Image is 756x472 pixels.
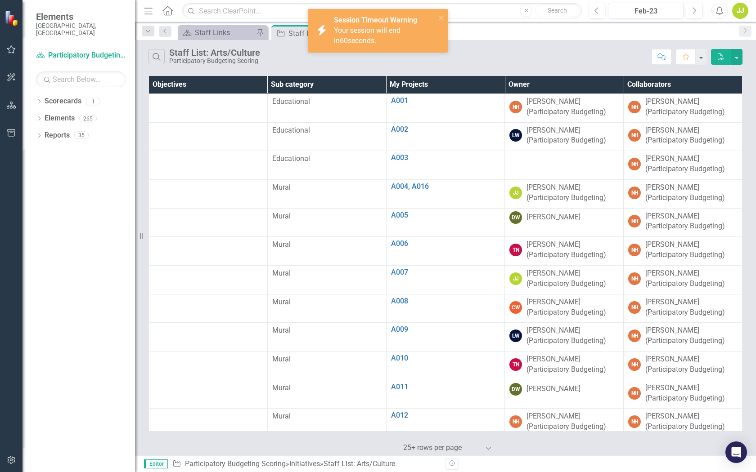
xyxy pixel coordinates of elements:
span: Educational [272,97,310,106]
td: Double-Click to Edit [505,151,624,180]
a: A009 [391,325,500,334]
td: Double-Click to Edit Right Click for Context Menu [386,294,505,323]
div: [PERSON_NAME] (Participatory Budgeting) [526,97,619,117]
div: [PERSON_NAME] (Participatory Budgeting) [526,183,619,203]
span: Mural [272,240,291,249]
td: Double-Click to Edit [505,294,624,323]
a: A004, A016 [391,183,500,191]
td: Double-Click to Edit [624,237,742,266]
a: A007 [391,268,500,276]
div: [PERSON_NAME] [526,212,580,223]
td: Double-Click to Edit [624,294,742,323]
td: Double-Click to Edit [267,409,386,437]
td: Double-Click to Edit [267,294,386,323]
a: Staff Links [180,27,254,38]
div: NH [628,244,641,256]
div: NH [628,415,641,428]
a: A006 [391,240,500,248]
td: Double-Click to Edit Right Click for Context Menu [386,237,505,266]
a: A011 [391,383,500,391]
a: A010 [391,354,500,362]
div: Staff List: Arts/Culture [324,459,395,468]
div: NH [509,415,522,428]
span: Mural [272,412,291,420]
td: Double-Click to Edit Right Click for Context Menu [386,179,505,208]
img: ClearPoint Strategy [4,10,20,26]
td: Double-Click to Edit Right Click for Context Menu [386,323,505,352]
a: A008 [391,297,500,305]
td: Double-Click to Edit [624,208,742,237]
td: Double-Click to Edit Right Click for Context Menu [386,380,505,409]
div: NH [628,301,641,314]
span: Educational [272,154,310,163]
div: [PERSON_NAME] (Participatory Budgeting) [645,411,738,432]
div: NH [628,272,641,285]
div: Feb-23 [611,6,680,17]
td: Double-Click to Edit [505,237,624,266]
td: Double-Click to Edit [505,323,624,352]
a: Participatory Budgeting Scoring [185,459,286,468]
div: 265 [79,115,97,122]
span: Mural [272,269,291,277]
small: [GEOGRAPHIC_DATA], [GEOGRAPHIC_DATA] [36,22,126,37]
div: NH [628,387,641,400]
div: [PERSON_NAME] (Participatory Budgeting) [526,240,619,260]
span: Editor [144,459,168,468]
a: Scorecards [45,96,81,107]
div: NH [628,101,641,113]
div: DW [509,383,522,396]
div: [PERSON_NAME] (Participatory Budgeting) [645,97,738,117]
td: Double-Click to Edit [505,409,624,437]
input: Search ClearPoint... [182,3,582,19]
span: Mural [272,383,291,392]
button: close [438,13,445,23]
div: NH [628,215,641,227]
div: 35 [74,132,89,139]
td: Double-Click to Edit [624,323,742,352]
td: Double-Click to Edit [267,94,386,122]
a: Elements [45,113,75,124]
div: » » [172,459,439,469]
div: [PERSON_NAME] (Participatory Budgeting) [526,325,619,346]
td: Double-Click to Edit [624,265,742,294]
div: [PERSON_NAME] (Participatory Budgeting) [645,383,738,404]
td: Double-Click to Edit Right Click for Context Menu [386,122,505,151]
div: [PERSON_NAME] (Participatory Budgeting) [645,211,738,232]
span: 60 [340,36,348,45]
a: Reports [45,130,70,141]
div: [PERSON_NAME] (Participatory Budgeting) [645,325,738,346]
div: [PERSON_NAME] (Participatory Budgeting) [526,125,619,146]
span: Elements [36,11,126,22]
div: [PERSON_NAME] (Participatory Budgeting) [645,297,738,318]
div: 1 [86,98,100,105]
td: Double-Click to Edit [505,208,624,237]
td: Double-Click to Edit [624,380,742,409]
div: [PERSON_NAME] (Participatory Budgeting) [526,268,619,289]
span: Mural [272,355,291,363]
td: Double-Click to Edit [267,352,386,380]
a: A002 [391,125,500,134]
div: CW [509,301,522,314]
div: JJ [732,3,748,19]
td: Double-Click to Edit [505,380,624,409]
div: JJ [509,187,522,199]
div: Open Intercom Messenger [725,441,747,463]
td: Double-Click to Edit [624,94,742,122]
div: DW [509,211,522,224]
td: Double-Click to Edit [624,179,742,208]
div: [PERSON_NAME] (Participatory Budgeting) [526,354,619,375]
td: Double-Click to Edit [505,94,624,122]
div: [PERSON_NAME] (Participatory Budgeting) [645,240,738,260]
a: A012 [391,411,500,419]
td: Double-Click to Edit Right Click for Context Menu [386,94,505,122]
td: Double-Click to Edit [624,352,742,380]
td: Double-Click to Edit [267,122,386,151]
div: Staff List: Arts/Culture [288,28,348,39]
td: Double-Click to Edit Right Click for Context Menu [386,352,505,380]
td: Double-Click to Edit [505,265,624,294]
a: Initiatives [289,459,320,468]
a: A003 [391,154,500,162]
strong: Session Timeout Warning [334,16,417,24]
div: [PERSON_NAME] (Participatory Budgeting) [645,154,738,174]
div: [PERSON_NAME] (Participatory Budgeting) [645,354,738,375]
